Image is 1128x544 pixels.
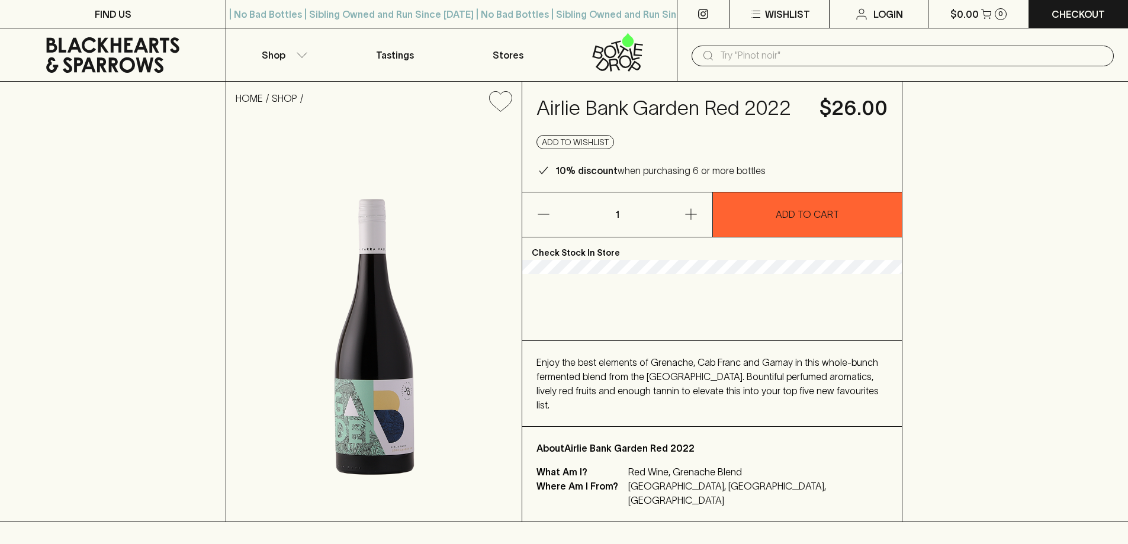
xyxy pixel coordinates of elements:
button: Add to wishlist [484,86,517,117]
p: FIND US [95,7,131,21]
p: What Am I? [536,465,625,479]
input: Try "Pinot noir" [720,46,1104,65]
p: 1 [603,192,631,237]
h4: $26.00 [820,96,888,121]
p: 0 [998,11,1003,17]
p: Stores [493,48,523,62]
a: SHOP [272,93,297,104]
p: when purchasing 6 or more bottles [555,163,766,178]
p: Tastings [376,48,414,62]
p: About Airlie Bank Garden Red 2022 [536,441,888,455]
h4: Airlie Bank Garden Red 2022 [536,96,805,121]
p: Shop [262,48,285,62]
a: HOME [236,93,263,104]
img: 28312.png [226,121,522,522]
a: Stores [452,28,564,81]
p: ADD TO CART [776,207,839,221]
button: Add to wishlist [536,135,614,149]
p: $0.00 [950,7,979,21]
button: ADD TO CART [713,192,902,237]
p: Wishlist [765,7,810,21]
b: 10% discount [555,165,618,176]
button: Shop [226,28,339,81]
p: Check Stock In Store [522,237,902,260]
p: Login [873,7,903,21]
p: [GEOGRAPHIC_DATA], [GEOGRAPHIC_DATA], [GEOGRAPHIC_DATA] [628,479,873,507]
p: Where Am I From? [536,479,625,507]
p: Checkout [1052,7,1105,21]
p: Red Wine, Grenache Blend [628,465,873,479]
span: Enjoy the best elements of Grenache, Cab Franc and Gamay in this whole-bunch fermented blend from... [536,357,879,410]
a: Tastings [339,28,451,81]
